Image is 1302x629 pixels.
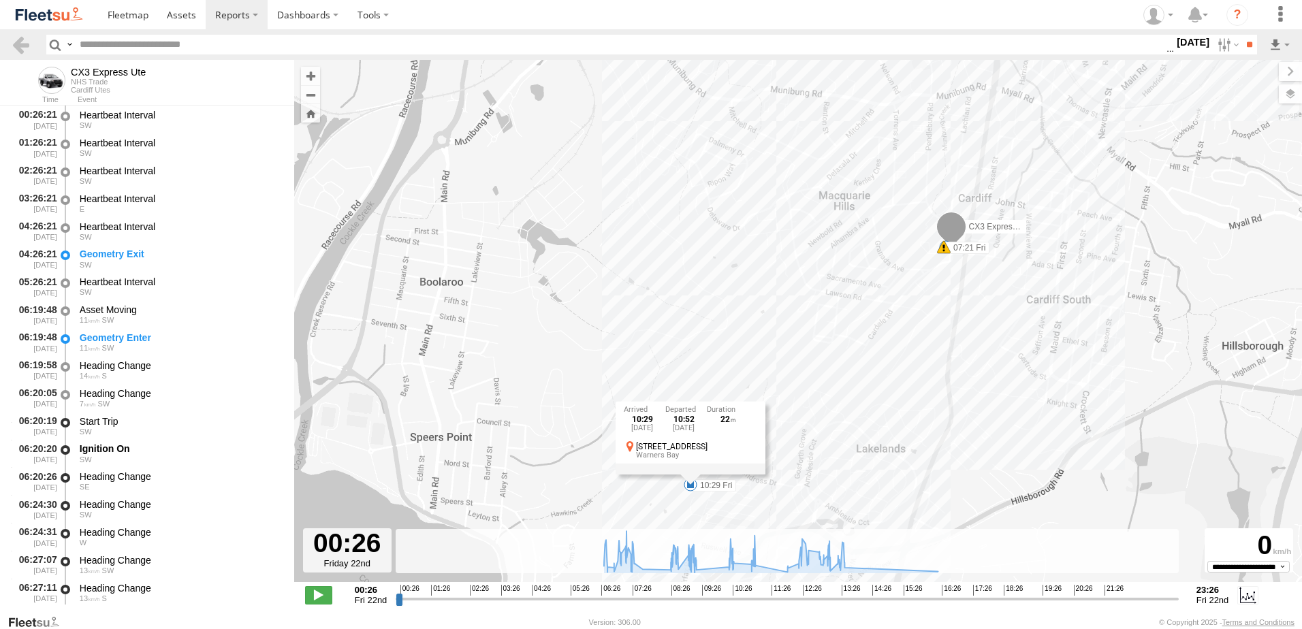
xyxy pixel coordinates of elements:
[803,585,822,596] span: 12:26
[80,288,92,296] span: Heading: 215
[80,177,92,185] span: Heading: 207
[80,304,281,316] div: Asset Moving
[1004,585,1023,596] span: 18:26
[11,413,59,438] div: 06:20:19 [DATE]
[624,415,661,424] div: 10:29
[1268,35,1291,54] label: Export results as...
[11,246,59,272] div: 04:26:21 [DATE]
[11,357,59,383] div: 06:19:58 [DATE]
[501,585,520,596] span: 03:26
[11,274,59,299] div: 05:26:21 [DATE]
[80,582,281,594] div: Heading Change
[872,585,891,596] span: 14:26
[14,5,84,24] img: fleetsu-logo-horizontal.svg
[301,67,320,85] button: Zoom in
[80,221,281,233] div: Heartbeat Interval
[1222,618,1295,626] a: Terms and Conditions
[102,316,114,324] span: Heading: 215
[102,344,114,352] span: Heading: 215
[11,35,31,54] a: Back to previous Page
[80,359,281,372] div: Heading Change
[80,344,100,352] span: 11
[80,400,96,408] span: 7
[80,483,90,491] span: Heading: 156
[71,67,146,78] div: CX3 Express Ute - View Asset History
[80,261,92,269] span: Heading: 215
[431,585,450,596] span: 01:26
[11,135,59,160] div: 01:26:21 [DATE]
[11,191,59,216] div: 03:26:21 [DATE]
[80,149,92,157] span: Heading: 207
[1174,35,1212,50] label: [DATE]
[71,86,146,94] div: Cardiff Utes
[301,104,320,123] button: Zoom Home
[11,219,59,244] div: 04:26:21 [DATE]
[942,585,961,596] span: 16:26
[80,193,281,205] div: Heartbeat Interval
[80,498,281,511] div: Heading Change
[1074,585,1093,596] span: 20:26
[80,455,92,464] span: Heading: 205
[78,97,294,103] div: Event
[80,470,281,483] div: Heading Change
[80,538,86,547] span: Heading: 260
[80,566,100,575] span: 13
[571,585,590,596] span: 05:26
[11,468,59,494] div: 06:20:26 [DATE]
[944,242,989,254] label: 07:21 Fri
[636,451,757,459] div: Warners Bay
[400,585,419,596] span: 00:26
[80,387,281,400] div: Heading Change
[80,526,281,538] div: Heading Change
[1139,5,1178,25] div: Kelley Adamson
[665,415,703,424] div: 10:52
[532,585,551,596] span: 04:26
[7,615,70,629] a: Visit our Website
[80,109,281,121] div: Heartbeat Interval
[71,78,146,86] div: NHS Trade
[80,248,281,260] div: Geometry Exit
[11,107,59,132] div: 00:26:21 [DATE]
[80,276,281,288] div: Heartbeat Interval
[671,585,690,596] span: 08:26
[80,442,281,455] div: Ignition On
[97,400,110,408] span: Heading: 205
[1196,595,1229,605] span: Fri 22nd Aug 2025
[624,424,661,432] div: [DATE]
[589,618,641,626] div: Version: 306.00
[80,372,100,380] span: 14
[1212,35,1241,54] label: Search Filter Options
[601,585,620,596] span: 06:26
[636,442,757,451] div: [STREET_ADDRESS]
[1043,585,1062,596] span: 19:26
[64,35,75,54] label: Search Query
[1207,530,1291,561] div: 0
[733,585,752,596] span: 10:26
[80,594,100,602] span: 13
[842,585,861,596] span: 13:26
[80,165,281,177] div: Heartbeat Interval
[633,585,652,596] span: 07:26
[355,585,387,595] strong: 00:26
[80,428,92,436] span: Heading: 205
[102,372,107,380] span: Heading: 166
[1159,618,1295,626] div: © Copyright 2025 -
[102,594,107,602] span: Heading: 172
[720,415,735,424] span: 22
[102,566,114,575] span: Heading: 205
[11,524,59,549] div: 06:24:31 [DATE]
[11,580,59,605] div: 06:27:11 [DATE]
[11,552,59,577] div: 06:27:07 [DATE]
[11,97,59,103] div: Time
[973,585,992,596] span: 17:26
[11,441,59,466] div: 06:20:20 [DATE]
[11,302,59,327] div: 06:19:48 [DATE]
[355,595,387,605] span: Fri 22nd Aug 2025
[470,585,489,596] span: 02:26
[1226,4,1248,26] i: ?
[80,205,84,213] span: Heading: 69
[1105,585,1124,596] span: 21:26
[904,585,923,596] span: 15:26
[80,511,92,519] span: Heading: 226
[80,233,92,241] span: Heading: 215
